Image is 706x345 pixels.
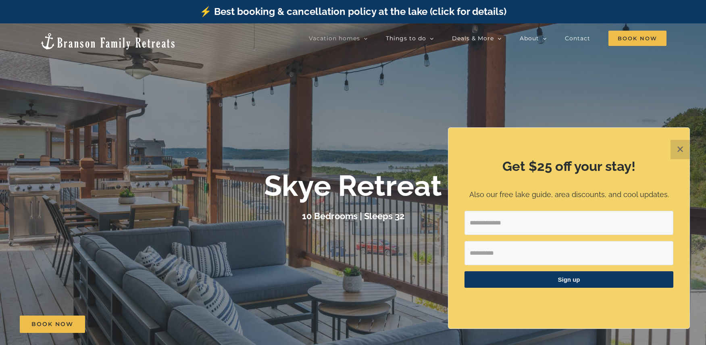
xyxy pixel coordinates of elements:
[264,169,442,203] b: Skye Retreat
[40,32,176,50] img: Branson Family Retreats Logo
[565,30,590,46] a: Contact
[464,271,673,288] button: Sign up
[464,241,673,265] input: First Name
[20,316,85,333] a: Book Now
[309,30,368,46] a: Vacation homes
[386,30,434,46] a: Things to do
[452,30,502,46] a: Deals & More
[309,35,360,41] span: Vacation homes
[452,35,494,41] span: Deals & More
[31,321,73,328] span: Book Now
[464,189,673,201] p: Also our free lake guide, area discounts, and cool updates.
[608,31,666,46] span: Book Now
[464,298,673,306] p: ​
[671,140,690,159] button: Close
[520,35,539,41] span: About
[565,35,590,41] span: Contact
[386,35,426,41] span: Things to do
[464,157,673,176] h2: Get $25 off your stay!
[520,30,547,46] a: About
[464,211,673,235] input: Email Address
[200,6,506,17] a: ⚡️ Best booking & cancellation policy at the lake (click for details)
[302,211,404,221] h3: 10 Bedrooms | Sleeps 32
[309,30,666,46] nav: Main Menu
